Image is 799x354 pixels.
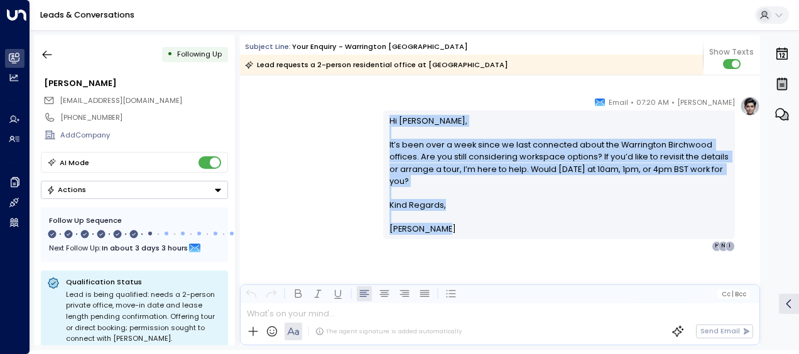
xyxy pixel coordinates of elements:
[245,41,291,51] span: Subject Line:
[49,241,220,255] div: Next Follow Up:
[389,223,456,235] span: [PERSON_NAME]
[60,95,182,106] span: info@warringtontravel.co.uk
[245,58,508,71] div: Lead requests a 2-person residential office at [GEOGRAPHIC_DATA]
[315,327,462,336] div: The agent signature is added automatically
[677,96,735,109] span: [PERSON_NAME]
[725,241,735,251] div: I
[167,45,173,63] div: •
[46,185,86,194] div: Actions
[41,181,228,199] div: Button group with a nested menu
[718,241,728,251] div: N
[44,77,227,89] div: [PERSON_NAME]
[671,96,675,109] span: •
[60,130,227,141] div: AddCompany
[732,291,734,298] span: |
[264,286,279,301] button: Redo
[177,49,222,59] span: Following Up
[41,181,228,199] button: Actions
[60,156,89,169] div: AI Mode
[609,96,628,109] span: Email
[292,41,468,52] div: Your enquiry - Warrington [GEOGRAPHIC_DATA]
[66,277,222,287] p: Qualification Status
[722,291,746,298] span: Cc Bcc
[740,96,760,116] img: profile-logo.png
[389,115,729,199] p: Hi [PERSON_NAME], It’s been over a week since we last connected about the Warrington Birchwood of...
[389,199,446,211] span: Kind Regards,
[40,9,134,20] a: Leads & Conversations
[60,95,182,105] span: [EMAIL_ADDRESS][DOMAIN_NAME]
[636,96,669,109] span: 07:20 AM
[244,286,259,301] button: Undo
[66,289,222,345] div: Lead is being qualified: needs a 2-person private office, move-in date and lease length pending c...
[709,46,754,58] span: Show Texts
[102,241,188,255] span: In about 3 days 3 hours
[49,215,220,226] div: Follow Up Sequence
[631,96,634,109] span: •
[717,289,750,299] button: Cc|Bcc
[712,241,722,251] div: H
[60,112,227,123] div: [PHONE_NUMBER]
